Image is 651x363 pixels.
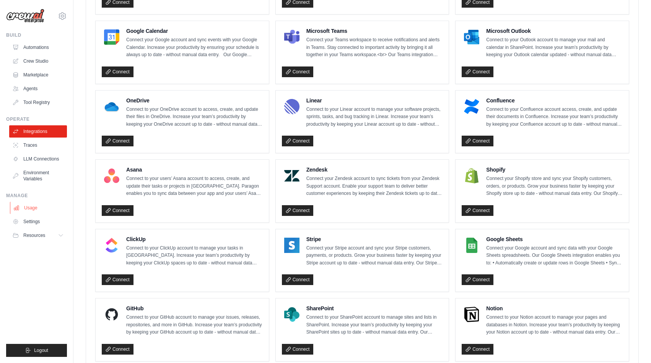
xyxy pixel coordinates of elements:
h4: Microsoft Teams [306,27,443,35]
a: Traces [9,139,67,151]
h4: Stripe [306,235,443,243]
a: Integrations [9,125,67,138]
h4: GitHub [126,305,263,312]
div: Build [6,32,67,38]
p: Connect your Google account and sync data with your Google Sheets spreadsheets. Our Google Sheets... [486,245,623,267]
p: Connect to your SharePoint account to manage sites and lists in SharePoint. Increase your team’s ... [306,314,443,336]
a: Agents [9,83,67,95]
h4: Microsoft Outlook [486,27,623,35]
img: Microsoft Outlook Logo [464,29,479,45]
p: Connect your Shopify store and sync your Shopify customers, orders, or products. Grow your busine... [486,175,623,198]
div: Manage [6,193,67,199]
img: Shopify Logo [464,168,479,183]
a: Connect [282,344,314,355]
h4: Shopify [486,166,623,173]
img: Google Calendar Logo [104,29,119,45]
h4: Linear [306,97,443,104]
a: Usage [10,202,68,214]
img: Confluence Logo [464,99,479,114]
h4: Zendesk [306,166,443,173]
p: Connect your Google account and sync events with your Google Calendar. Increase your productivity... [126,36,263,59]
a: Connect [282,66,314,77]
h4: Confluence [486,97,623,104]
img: Microsoft Teams Logo [284,29,299,45]
img: ClickUp Logo [104,238,119,253]
a: Connect [102,205,133,216]
p: Connect your Stripe account and sync your Stripe customers, payments, or products. Grow your busi... [306,245,443,267]
button: Logout [6,344,67,357]
p: Connect to your Outlook account to manage your mail and calendar in SharePoint. Increase your tea... [486,36,623,59]
a: Settings [9,216,67,228]
h4: Notion [486,305,623,312]
a: Crew Studio [9,55,67,67]
a: LLM Connections [9,153,67,165]
p: Connect to your ClickUp account to manage your tasks in [GEOGRAPHIC_DATA]. Increase your team’s p... [126,245,263,267]
a: Connect [102,344,133,355]
h4: OneDrive [126,97,263,104]
img: Google Sheets Logo [464,238,479,253]
img: Asana Logo [104,168,119,183]
img: Linear Logo [284,99,299,114]
img: Logo [6,9,44,23]
a: Automations [9,41,67,53]
p: Connect to your users’ Asana account to access, create, and update their tasks or projects in [GE... [126,175,263,198]
a: Connect [462,344,493,355]
p: Connect to your Notion account to manage your pages and databases in Notion. Increase your team’s... [486,314,623,336]
p: Connect your Zendesk account to sync tickets from your Zendesk Support account. Enable your suppo... [306,175,443,198]
a: Marketplace [9,69,67,81]
a: Connect [102,136,133,146]
p: Connect to your OneDrive account to access, create, and update their files in OneDrive. Increase ... [126,106,263,128]
h4: Asana [126,166,263,173]
a: Connect [102,274,133,285]
img: Notion Logo [464,307,479,322]
span: Resources [23,232,45,238]
a: Tool Registry [9,96,67,109]
h4: ClickUp [126,235,263,243]
a: Connect [462,66,493,77]
a: Connect [102,66,133,77]
span: Logout [34,347,48,353]
img: GitHub Logo [104,307,119,322]
button: Resources [9,229,67,241]
a: Connect [462,205,493,216]
a: Connect [462,274,493,285]
img: Stripe Logo [284,238,299,253]
a: Connect [282,205,314,216]
a: Connect [282,274,314,285]
img: OneDrive Logo [104,99,119,114]
p: Connect to your Confluence account access, create, and update their documents in Confluence. Incr... [486,106,623,128]
div: Operate [6,116,67,122]
h4: SharePoint [306,305,443,312]
p: Connect to your GitHub account to manage your issues, releases, repositories, and more in GitHub.... [126,314,263,336]
p: Connect your Teams workspace to receive notifications and alerts in Teams. Stay connected to impo... [306,36,443,59]
p: Connect to your Linear account to manage your software projects, sprints, tasks, and bug tracking... [306,106,443,128]
a: Connect [282,136,314,146]
img: SharePoint Logo [284,307,299,322]
h4: Google Sheets [486,235,623,243]
a: Connect [462,136,493,146]
img: Zendesk Logo [284,168,299,183]
a: Environment Variables [9,167,67,185]
h4: Google Calendar [126,27,263,35]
